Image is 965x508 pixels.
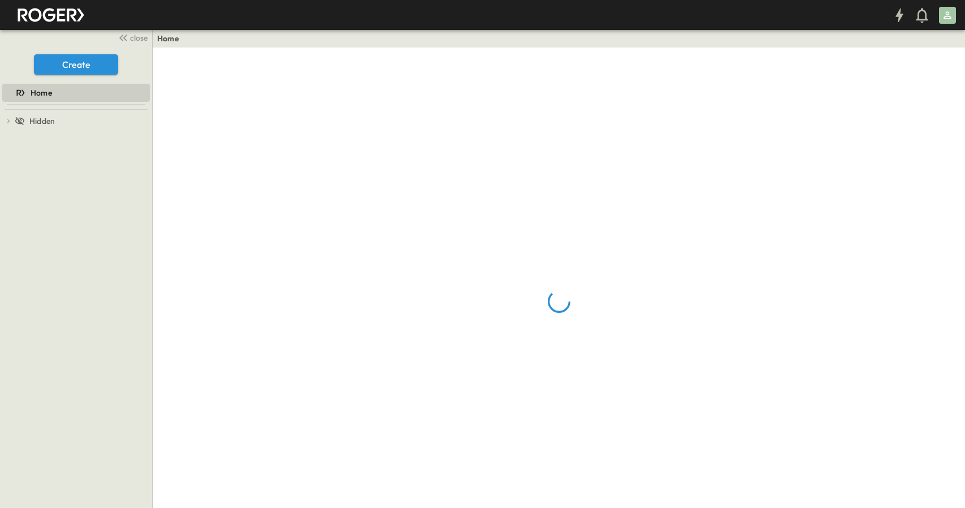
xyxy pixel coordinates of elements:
[130,32,148,44] span: close
[34,54,118,75] button: Create
[157,33,179,44] a: Home
[2,85,148,101] a: Home
[29,115,55,127] span: Hidden
[31,87,52,98] span: Home
[114,29,150,45] button: close
[157,33,186,44] nav: breadcrumbs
